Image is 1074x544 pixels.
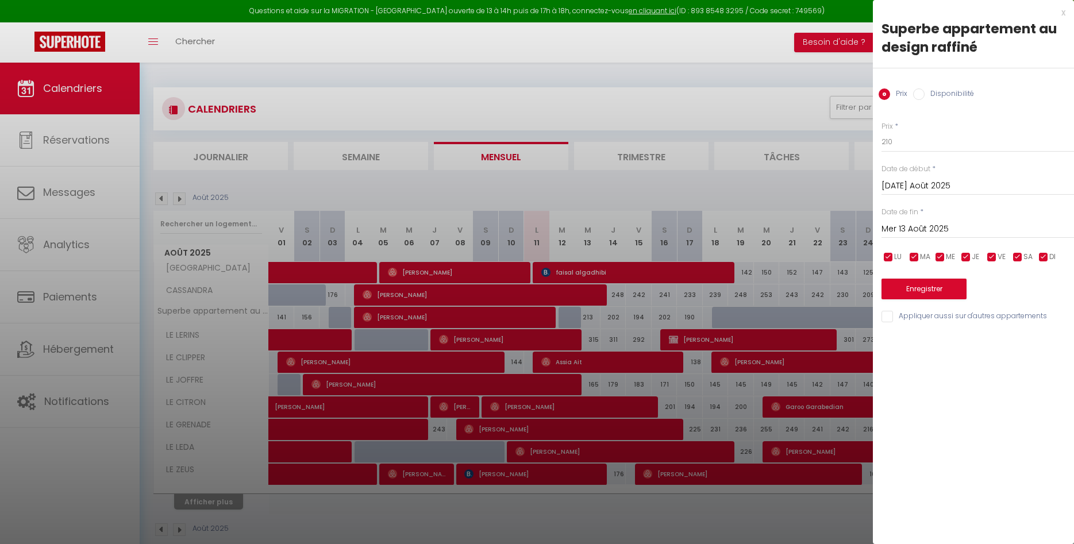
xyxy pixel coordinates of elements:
label: Date de fin [881,207,918,218]
span: JE [972,252,979,263]
label: Prix [881,121,893,132]
span: LU [894,252,902,263]
span: MA [920,252,930,263]
div: x [873,6,1065,20]
span: SA [1023,252,1033,263]
label: Disponibilité [925,88,974,101]
label: Prix [890,88,907,101]
button: Enregistrer [881,279,967,299]
span: VE [998,252,1006,263]
button: Open LiveChat chat widget [9,5,44,39]
div: Superbe appartement au design raffiné [881,20,1065,56]
span: DI [1049,252,1056,263]
label: Date de début [881,164,930,175]
span: ME [946,252,955,263]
